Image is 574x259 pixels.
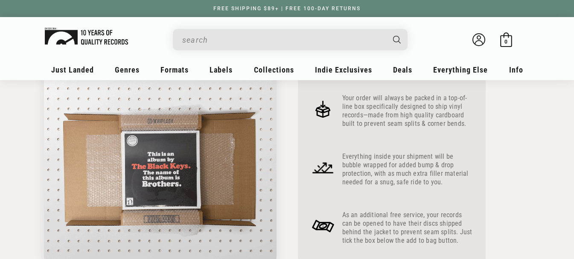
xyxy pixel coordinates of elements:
[205,6,369,12] a: FREE SHIPPING $89+ | FREE 100-DAY RETURNS
[504,38,507,45] span: 0
[315,65,372,74] span: Indie Exclusives
[45,28,128,45] img: Hover Logo
[393,65,412,74] span: Deals
[311,155,335,180] img: Frame_4_1.png
[509,65,523,74] span: Info
[160,65,189,74] span: Formats
[115,65,140,74] span: Genres
[342,211,473,245] p: As an additional free service, your records can be opened to have their discs shipped behind the ...
[385,29,408,50] button: Search
[433,65,488,74] span: Everything Else
[51,65,94,74] span: Just Landed
[311,214,335,239] img: Frame_4_2.png
[173,29,408,50] div: Search
[311,97,335,122] img: Frame_4.png
[254,65,294,74] span: Collections
[342,152,473,186] p: Everything inside your shipment will be bubble wrapped for added bump & drop protection, with as ...
[210,65,233,74] span: Labels
[342,94,473,128] p: Your order will always be packed in a top-of-line box specifically designed to ship vinyl records...
[182,31,385,49] input: When autocomplete results are available use up and down arrows to review and enter to select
